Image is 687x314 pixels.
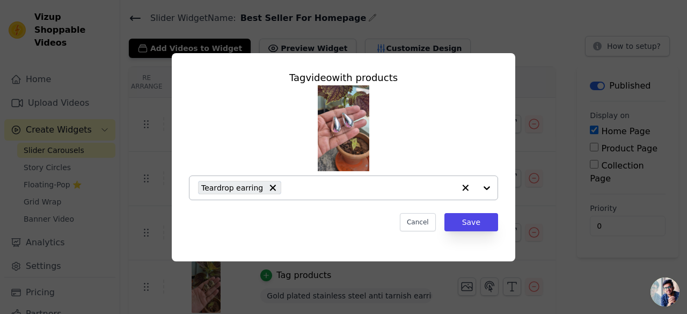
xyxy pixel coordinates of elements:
div: Tag video with products [189,70,498,85]
img: vizup-images-9079.png [318,85,369,171]
button: Cancel [400,213,436,231]
div: Open chat [651,278,679,306]
button: Save [444,213,498,231]
span: Teardrop earring [201,181,263,194]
